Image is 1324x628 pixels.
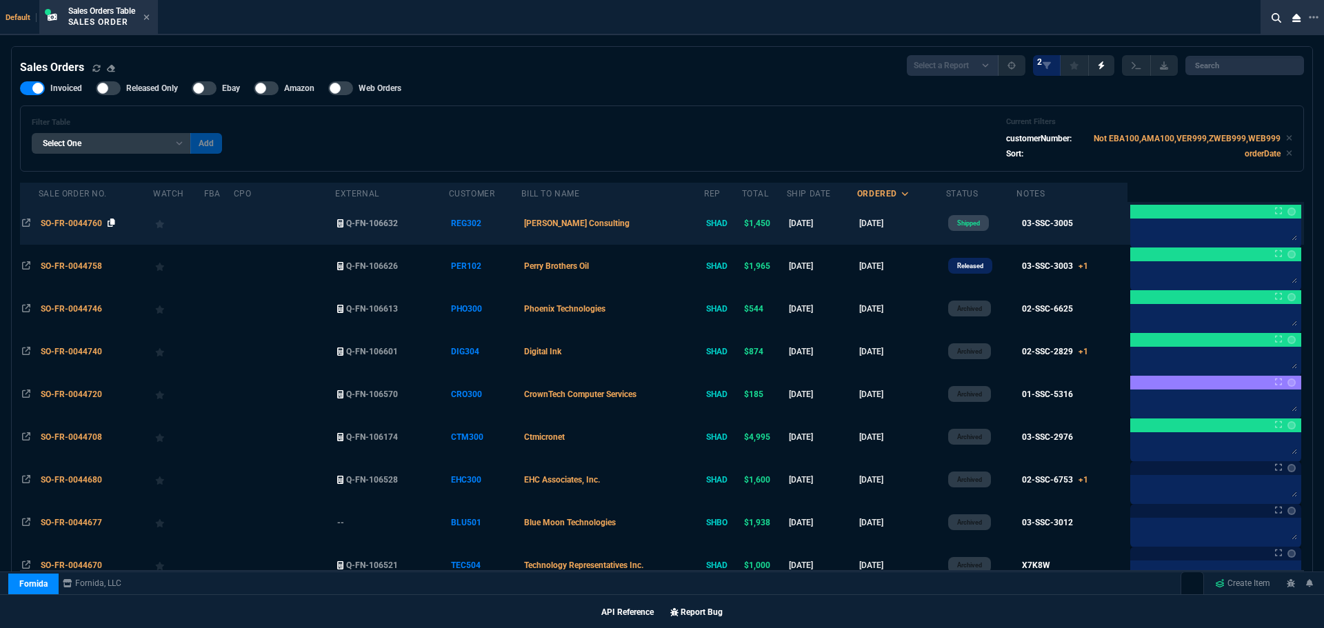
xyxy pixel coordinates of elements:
span: Q-FN-106528 [346,475,398,485]
div: Add to Watchlist [155,256,201,276]
span: Web Orders [359,83,401,94]
span: +1 [1079,475,1088,485]
div: Rep [704,188,721,199]
td: [DATE] [857,330,946,373]
div: Notes [1016,188,1045,199]
td: SHAD [704,373,742,416]
td: [DATE] [787,373,857,416]
h6: Filter Table [32,118,222,128]
a: msbcCompanyName [59,577,126,589]
span: Q-FN-106570 [346,389,398,399]
td: [DATE] [857,287,946,330]
td: [DATE] [857,245,946,287]
p: Archived [957,432,982,443]
td: BLU501 [449,501,522,544]
a: Fornida [8,574,59,594]
span: SO-FR-0044680 [41,475,102,485]
div: Bill To Name [521,188,579,199]
td: [DATE] [787,458,857,501]
td: [DATE] [787,287,857,330]
div: 03-SSC-3012 [1022,516,1073,529]
td: CRO300 [449,373,522,416]
div: Add to Watchlist [155,385,201,404]
td: [DATE] [787,330,857,373]
td: SHAD [704,330,742,373]
span: Ctmicronet [524,432,565,442]
span: EHC Associates, Inc. [524,475,600,485]
td: CTM300 [449,416,522,458]
td: SHAD [704,458,742,501]
p: Shipped [957,218,980,229]
span: SO-FR-0044760 [41,219,102,228]
td: [DATE] [787,202,857,245]
div: Watch [153,188,184,199]
div: 02-SSC-6753+1 [1022,474,1088,486]
span: Q-FN-106613 [346,304,398,314]
div: 03-SSC-3003+1 [1022,260,1088,272]
nx-icon: Open In Opposite Panel [22,518,30,527]
td: [DATE] [787,544,857,587]
nx-icon: Close Workbench [1287,10,1306,26]
nx-icon: Open In Opposite Panel [22,261,30,271]
span: Ebay [222,83,240,94]
td: $1,965 [742,245,787,287]
span: -- [337,518,344,527]
div: Sale Order No. [39,188,106,199]
div: Add to Watchlist [155,556,201,575]
p: customerNumber: [1006,132,1072,145]
div: Add to Watchlist [155,299,201,318]
td: SHAD [704,202,742,245]
div: 02-SSC-6625 [1022,303,1073,315]
div: FBA [204,188,221,199]
p: Sort: [1006,148,1023,160]
div: External [335,188,379,199]
div: 03-SSC-3005 [1022,217,1073,230]
td: $185 [742,373,787,416]
td: $544 [742,287,787,330]
td: DIG304 [449,330,522,373]
td: [DATE] [857,501,946,544]
p: Archived [957,517,982,528]
td: SHAD [704,245,742,287]
p: Released [957,261,983,272]
td: $1,938 [742,501,787,544]
td: PHO300 [449,287,522,330]
span: Perry Brothers Oil [524,261,589,271]
p: Archived [957,303,982,314]
td: SHBO [704,501,742,544]
a: Create Item [1210,573,1276,594]
div: Status [946,188,979,199]
span: Q-FN-106626 [346,261,398,271]
td: SHAD [704,544,742,587]
div: Add to Watchlist [155,470,201,489]
span: SO-FR-0044677 [41,518,102,527]
td: $1,600 [742,458,787,501]
nx-icon: Search [1266,10,1287,26]
td: [DATE] [857,458,946,501]
span: Sales Orders Table [68,6,135,16]
td: REG302 [449,202,522,245]
span: 2 [1037,57,1042,68]
td: $1,450 [742,202,787,245]
td: TEC504 [449,544,522,587]
a: REPORT A BUG [1281,571,1301,595]
h6: Current Filters [1006,117,1292,127]
div: Total [742,188,769,199]
div: Add to Watchlist [155,427,201,447]
div: X7K8W [1022,559,1050,571]
input: Search [1185,56,1304,75]
td: [DATE] [787,416,857,458]
nx-icon: Close Tab [143,12,150,23]
code: orderDate [1245,149,1281,159]
nx-icon: Open In Opposite Panel [22,475,30,485]
p: Archived [957,474,982,485]
span: Q-FN-106632 [346,219,398,228]
td: [DATE] [857,416,946,458]
p: Archived [957,560,982,571]
td: $874 [742,330,787,373]
span: [PERSON_NAME] Consulting [524,219,630,228]
span: Q-FN-106174 [346,432,398,442]
p: Archived [957,389,982,400]
td: $4,995 [742,416,787,458]
td: PER102 [449,245,522,287]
